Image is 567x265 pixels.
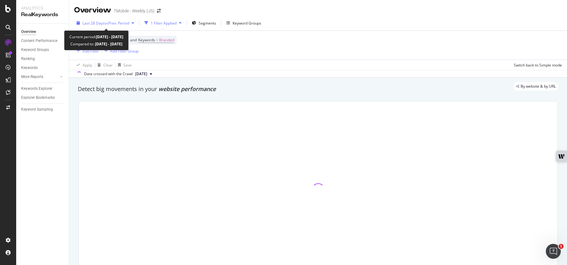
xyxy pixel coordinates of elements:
[21,85,64,92] a: Keywords Explorer
[74,60,92,70] button: Apply
[21,74,58,80] a: More Reports
[74,5,111,16] div: Overview
[511,60,562,70] button: Switch back to Simple mode
[151,21,177,26] div: 1 Filter Applied
[84,71,133,77] div: Data crossed with the Crawl
[21,65,64,71] a: Keywords
[69,33,123,40] div: Current period:
[21,38,57,44] div: Content Performance
[135,71,147,77] span: 2025 Aug. 29th
[142,18,184,28] button: 1 Filter Applied
[114,8,154,14] div: TMobile - Weekly (JS)
[110,48,139,54] div: Add Filter Group
[133,70,155,78] button: [DATE]
[70,40,122,48] div: Compared to:
[74,18,137,28] button: Last 28 DaysvsPrev. Period
[559,244,564,249] span: 1
[105,21,129,26] span: vs Prev. Period
[21,106,53,113] div: Keyword Sampling
[94,41,122,47] b: [DATE] - [DATE]
[21,47,64,53] a: Keyword Groups
[21,85,52,92] div: Keywords Explorer
[102,47,139,55] button: Add Filter Group
[157,9,161,13] div: arrow-right-arrow-left
[95,60,113,70] button: Clear
[21,56,35,62] div: Ranking
[159,36,174,44] span: Branded
[233,21,261,26] div: Keyword Groups
[138,37,155,43] span: Keywords
[83,48,99,54] div: Add Filter
[21,94,55,101] div: Explorer Bookmarks
[21,94,64,101] a: Explorer Bookmarks
[116,60,132,70] button: Save
[21,11,64,18] div: RealKeywords
[21,38,64,44] a: Content Performance
[21,106,64,113] a: Keyword Sampling
[546,244,561,259] iframe: Intercom live chat
[130,37,137,43] span: and
[83,21,105,26] span: Last 28 Days
[21,65,38,71] div: Keywords
[21,29,36,35] div: Overview
[199,21,216,26] span: Segments
[96,34,123,39] b: [DATE] - [DATE]
[21,47,49,53] div: Keyword Groups
[21,29,64,35] a: Overview
[224,18,264,28] button: Keyword Groups
[103,62,113,68] div: Clear
[21,74,43,80] div: More Reports
[21,5,64,11] div: Analytics
[74,47,99,55] button: Add Filter
[513,82,558,91] div: legacy label
[514,62,562,68] div: Switch back to Simple mode
[521,85,556,88] span: By website & by URL
[21,56,64,62] a: Ranking
[83,62,92,68] div: Apply
[123,62,132,68] div: Save
[156,37,158,43] span: =
[189,18,219,28] button: Segments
